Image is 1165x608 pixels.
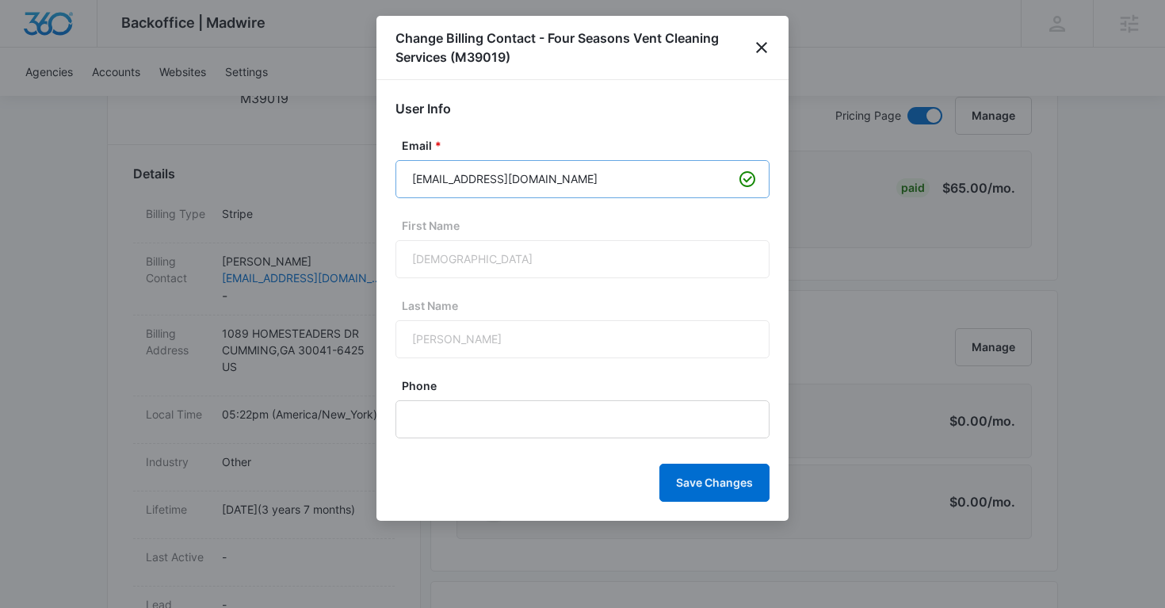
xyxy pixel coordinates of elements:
input: janedoe@gmail.com [395,160,770,198]
label: Email [402,137,776,154]
h2: User Info [395,99,770,118]
label: Last Name [402,297,776,314]
button: Save Changes [659,464,770,502]
h1: Change Billing Contact - Four Seasons Vent Cleaning Services (M39019) [395,29,753,67]
label: Phone [402,377,776,394]
button: close [753,38,770,57]
label: First Name [402,217,776,234]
